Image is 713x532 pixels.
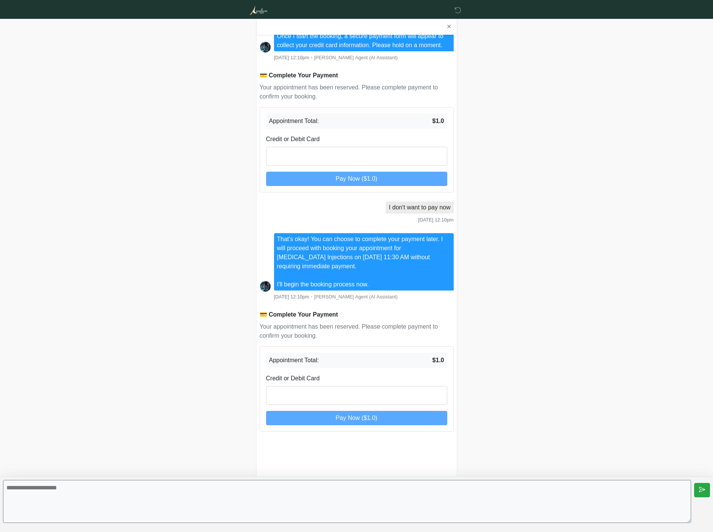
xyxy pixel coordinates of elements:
span: Appointment Total: [269,117,319,126]
p: Your appointment has been reserved. Please complete payment to confirm your booking. [260,322,454,340]
div: 💳 Complete Your Payment [260,71,454,80]
div: 💳 Complete Your Payment [260,310,454,319]
span: Appointment Total: [269,356,319,365]
img: Aurelion Med Spa Logo [249,6,268,15]
iframe: Secure card payment input frame [270,390,443,397]
span: [PERSON_NAME] Agent (AI Assistant) [314,55,397,60]
p: Your appointment has been reserved. Please complete payment to confirm your booking. [260,83,454,101]
span: Pay Now ($1.0) [336,415,377,421]
span: [DATE] 12:10pm [418,217,454,223]
span: Pay Now ($1.0) [336,175,377,182]
span: [DATE] 12:10pm [274,55,310,60]
button: Pay Now ($1.0) [266,411,447,425]
li: That's okay! You can choose to complete your payment later. I will proceed with booking your appo... [274,233,454,291]
small: ・ [274,55,398,60]
span: [PERSON_NAME] Agent (AI Assistant) [314,294,397,300]
strong: $1.0 [432,356,444,365]
img: Screenshot_2025-06-19_at_17.41.14.png [260,281,271,292]
strong: $1.0 [432,117,444,126]
small: ・ [274,294,398,300]
span: [DATE] 12:10pm [274,294,310,300]
img: Screenshot_2025-06-19_at_17.41.14.png [260,42,271,53]
label: Credit or Debit Card [266,374,320,383]
button: Pay Now ($1.0) [266,172,447,186]
iframe: Secure card payment input frame [270,151,443,158]
label: Credit or Debit Card [266,135,320,144]
button: ✕ [444,22,454,32]
li: I don't want to pay now [386,201,453,214]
